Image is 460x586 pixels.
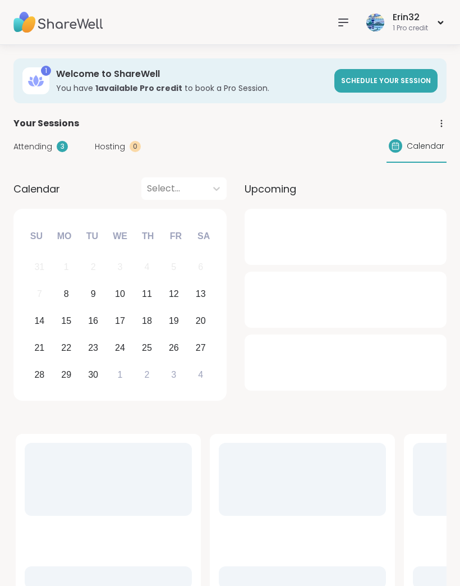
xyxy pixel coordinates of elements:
[142,313,152,328] div: 18
[188,282,213,306] div: Choose Saturday, September 13th, 2025
[198,367,203,382] div: 4
[130,141,141,152] div: 0
[91,286,96,301] div: 9
[81,363,105,387] div: Choose Tuesday, September 30th, 2025
[171,259,176,274] div: 5
[198,259,203,274] div: 6
[163,224,188,249] div: Fr
[136,224,160,249] div: Th
[135,255,159,280] div: Not available Thursday, September 4th, 2025
[188,255,213,280] div: Not available Saturday, September 6th, 2025
[135,336,159,360] div: Choose Thursday, September 25th, 2025
[34,367,44,382] div: 28
[188,363,213,387] div: Choose Saturday, October 4th, 2025
[41,66,51,76] div: 1
[27,255,52,280] div: Not available Sunday, August 31st, 2025
[162,309,186,333] div: Choose Friday, September 19th, 2025
[64,259,69,274] div: 1
[34,340,44,355] div: 21
[135,282,159,306] div: Choose Thursday, September 11th, 2025
[34,259,44,274] div: 31
[54,255,79,280] div: Not available Monday, September 1st, 2025
[80,224,104,249] div: Tu
[108,309,132,333] div: Choose Wednesday, September 17th, 2025
[169,313,179,328] div: 19
[115,340,125,355] div: 24
[162,363,186,387] div: Choose Friday, October 3rd, 2025
[57,141,68,152] div: 3
[26,254,214,388] div: month 2025-09
[115,286,125,301] div: 10
[169,340,179,355] div: 26
[27,363,52,387] div: Choose Sunday, September 28th, 2025
[407,140,444,152] span: Calendar
[108,224,132,249] div: We
[341,76,431,85] span: Schedule your session
[37,286,42,301] div: 7
[188,336,213,360] div: Choose Saturday, September 27th, 2025
[54,336,79,360] div: Choose Monday, September 22nd, 2025
[108,363,132,387] div: Choose Wednesday, October 1st, 2025
[171,367,176,382] div: 3
[81,255,105,280] div: Not available Tuesday, September 2nd, 2025
[61,313,71,328] div: 15
[56,83,328,94] h3: You have to book a Pro Session.
[61,340,71,355] div: 22
[196,340,206,355] div: 27
[108,255,132,280] div: Not available Wednesday, September 3rd, 2025
[88,367,98,382] div: 30
[95,141,125,153] span: Hosting
[95,83,182,94] b: 1 available Pro credit
[34,313,44,328] div: 14
[245,181,296,196] span: Upcoming
[54,309,79,333] div: Choose Monday, September 15th, 2025
[108,282,132,306] div: Choose Wednesday, September 10th, 2025
[142,340,152,355] div: 25
[115,313,125,328] div: 17
[393,24,428,33] div: 1 Pro credit
[162,255,186,280] div: Not available Friday, September 5th, 2025
[144,259,149,274] div: 4
[135,363,159,387] div: Choose Thursday, October 2nd, 2025
[13,3,103,42] img: ShareWell Nav Logo
[169,286,179,301] div: 12
[13,181,60,196] span: Calendar
[188,309,213,333] div: Choose Saturday, September 20th, 2025
[13,141,52,153] span: Attending
[196,313,206,328] div: 20
[27,282,52,306] div: Not available Sunday, September 7th, 2025
[81,336,105,360] div: Choose Tuesday, September 23rd, 2025
[366,13,384,31] img: Erin32
[81,282,105,306] div: Choose Tuesday, September 9th, 2025
[142,286,152,301] div: 11
[56,68,328,80] h3: Welcome to ShareWell
[191,224,216,249] div: Sa
[118,259,123,274] div: 3
[118,367,123,382] div: 1
[91,259,96,274] div: 2
[52,224,76,249] div: Mo
[88,340,98,355] div: 23
[334,69,438,93] a: Schedule your session
[81,309,105,333] div: Choose Tuesday, September 16th, 2025
[144,367,149,382] div: 2
[162,336,186,360] div: Choose Friday, September 26th, 2025
[88,313,98,328] div: 16
[13,117,79,130] span: Your Sessions
[54,282,79,306] div: Choose Monday, September 8th, 2025
[196,286,206,301] div: 13
[108,336,132,360] div: Choose Wednesday, September 24th, 2025
[54,363,79,387] div: Choose Monday, September 29th, 2025
[135,309,159,333] div: Choose Thursday, September 18th, 2025
[61,367,71,382] div: 29
[162,282,186,306] div: Choose Friday, September 12th, 2025
[393,11,428,24] div: Erin32
[24,224,49,249] div: Su
[27,309,52,333] div: Choose Sunday, September 14th, 2025
[27,336,52,360] div: Choose Sunday, September 21st, 2025
[64,286,69,301] div: 8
